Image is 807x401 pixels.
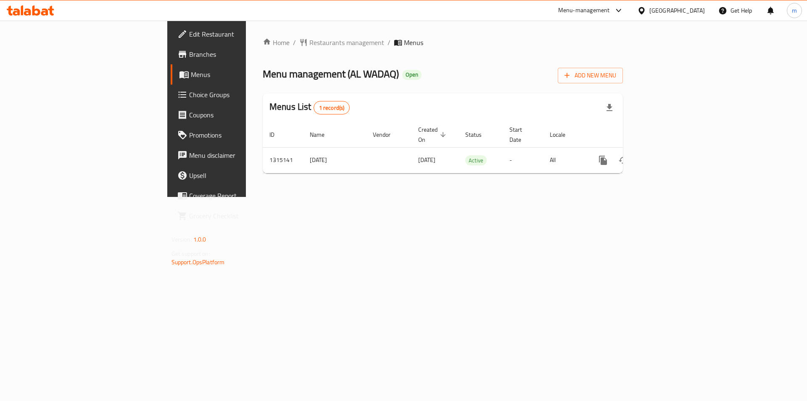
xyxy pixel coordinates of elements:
[171,206,302,226] a: Grocery Checklist
[171,186,302,206] a: Coverage Report
[310,130,335,140] span: Name
[543,147,586,173] td: All
[189,191,295,201] span: Coverage Report
[263,64,399,83] span: Menu management ( AL WADAQ )
[171,248,210,259] span: Get support on:
[613,150,633,170] button: Change Status
[263,37,623,48] nav: breadcrumb
[465,130,493,140] span: Status
[171,257,225,268] a: Support.OpsPlatform
[404,37,423,48] span: Menus
[558,5,610,16] div: Menu-management
[171,145,302,165] a: Menu disclaimer
[558,68,623,83] button: Add New Menu
[418,125,448,145] span: Created On
[373,130,401,140] span: Vendor
[599,98,620,118] div: Export file
[171,85,302,105] a: Choice Groups
[509,125,533,145] span: Start Date
[550,130,576,140] span: Locale
[171,24,302,44] a: Edit Restaurant
[303,147,366,173] td: [DATE]
[171,105,302,125] a: Coupons
[649,6,705,15] div: [GEOGRAPHIC_DATA]
[564,70,616,81] span: Add New Menu
[189,130,295,140] span: Promotions
[586,122,680,148] th: Actions
[193,234,206,245] span: 1.0.0
[388,37,390,48] li: /
[314,104,350,112] span: 1 record(s)
[189,90,295,100] span: Choice Groups
[593,150,613,170] button: more
[418,154,435,165] span: [DATE]
[314,101,350,114] div: Total records count
[171,234,192,245] span: Version:
[465,155,487,165] div: Active
[402,71,422,78] span: Open
[465,156,487,165] span: Active
[171,165,302,186] a: Upsell
[171,44,302,64] a: Branches
[189,110,295,120] span: Coupons
[269,101,350,114] h2: Menus List
[263,122,680,173] table: enhanced table
[503,147,543,173] td: -
[189,170,295,181] span: Upsell
[402,70,422,80] div: Open
[171,125,302,145] a: Promotions
[299,37,384,48] a: Restaurants management
[189,49,295,59] span: Branches
[269,130,285,140] span: ID
[189,29,295,39] span: Edit Restaurant
[171,64,302,85] a: Menus
[792,6,797,15] span: m
[309,37,384,48] span: Restaurants management
[191,69,295,80] span: Menus
[189,150,295,160] span: Menu disclaimer
[189,211,295,221] span: Grocery Checklist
